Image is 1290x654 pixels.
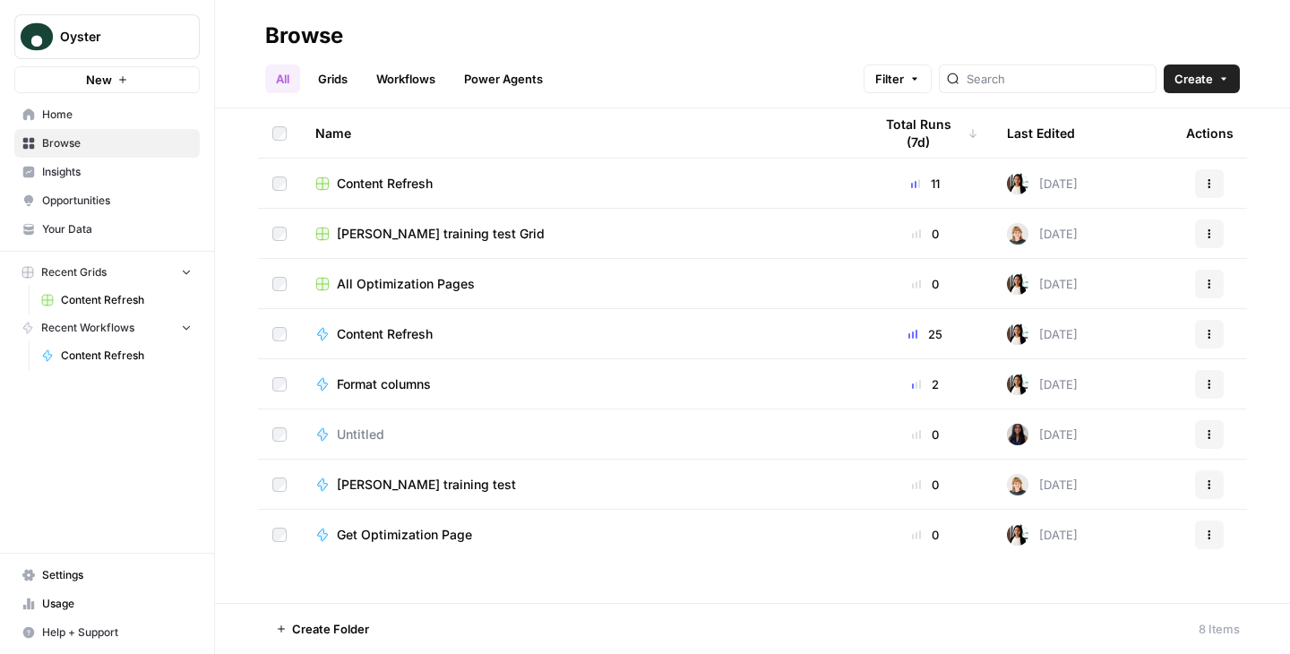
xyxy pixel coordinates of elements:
a: Get Optimization Page [315,526,844,544]
span: Create Folder [292,620,369,638]
div: 25 [873,325,978,343]
span: Browse [42,135,192,151]
div: 0 [873,225,978,243]
div: 0 [873,275,978,293]
a: Power Agents [453,65,554,93]
button: Recent Grids [14,259,200,286]
a: Your Data [14,215,200,244]
div: [DATE] [1007,424,1078,445]
img: xqjo96fmx1yk2e67jao8cdkou4un [1007,173,1028,194]
div: 11 [873,175,978,193]
span: Recent Workflows [41,320,134,336]
span: Create [1174,70,1213,88]
a: Settings [14,561,200,589]
div: 0 [873,526,978,544]
span: [PERSON_NAME] training test [337,476,516,494]
span: Content Refresh [337,175,433,193]
span: Settings [42,567,192,583]
img: jq2720gl3iwk1wagd6g8sgpyhqjw [1007,474,1028,495]
div: Browse [265,22,343,50]
img: xqjo96fmx1yk2e67jao8cdkou4un [1007,524,1028,546]
div: Actions [1186,108,1234,158]
button: New [14,66,200,93]
a: Usage [14,589,200,618]
div: 8 Items [1199,620,1240,638]
a: Format columns [315,375,844,393]
a: [PERSON_NAME] training test Grid [315,225,844,243]
span: Insights [42,164,192,180]
a: Workflows [365,65,446,93]
a: Insights [14,158,200,186]
div: Name [315,108,844,158]
a: [PERSON_NAME] training test [315,476,844,494]
div: Total Runs (7d) [873,108,978,158]
span: New [86,71,112,89]
span: Get Optimization Page [337,526,472,544]
div: [DATE] [1007,524,1078,546]
a: Content Refresh [33,341,200,370]
button: Create [1164,65,1240,93]
span: Untitled [337,426,384,443]
a: All Optimization Pages [315,275,844,293]
span: Opportunities [42,193,192,209]
button: Help + Support [14,618,200,647]
span: Oyster [60,28,168,46]
a: Content Refresh [315,325,844,343]
div: [DATE] [1007,323,1078,345]
span: Content Refresh [61,348,192,364]
span: All Optimization Pages [337,275,475,293]
span: Format columns [337,375,431,393]
img: Oyster Logo [21,21,53,53]
div: [DATE] [1007,273,1078,295]
a: Content Refresh [33,286,200,314]
div: 2 [873,375,978,393]
input: Search [967,70,1148,88]
span: Your Data [42,221,192,237]
img: xqjo96fmx1yk2e67jao8cdkou4un [1007,273,1028,295]
button: Create Folder [265,615,380,643]
div: 0 [873,476,978,494]
div: [DATE] [1007,474,1078,495]
span: Recent Grids [41,264,107,280]
div: [DATE] [1007,374,1078,395]
button: Filter [864,65,932,93]
img: jq2720gl3iwk1wagd6g8sgpyhqjw [1007,223,1028,245]
span: [PERSON_NAME] training test Grid [337,225,545,243]
div: [DATE] [1007,173,1078,194]
a: Browse [14,129,200,158]
a: Home [14,100,200,129]
a: Untitled [315,426,844,443]
div: 0 [873,426,978,443]
span: Usage [42,596,192,612]
span: Filter [875,70,904,88]
button: Recent Workflows [14,314,200,341]
div: Last Edited [1007,108,1075,158]
a: Content Refresh [315,175,844,193]
a: Grids [307,65,358,93]
img: rox323kbkgutb4wcij4krxobkpon [1007,424,1028,445]
span: Content Refresh [61,292,192,308]
span: Content Refresh [337,325,433,343]
button: Workspace: Oyster [14,14,200,59]
img: xqjo96fmx1yk2e67jao8cdkou4un [1007,323,1028,345]
span: Help + Support [42,624,192,641]
img: xqjo96fmx1yk2e67jao8cdkou4un [1007,374,1028,395]
div: [DATE] [1007,223,1078,245]
a: Opportunities [14,186,200,215]
a: All [265,65,300,93]
span: Home [42,107,192,123]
